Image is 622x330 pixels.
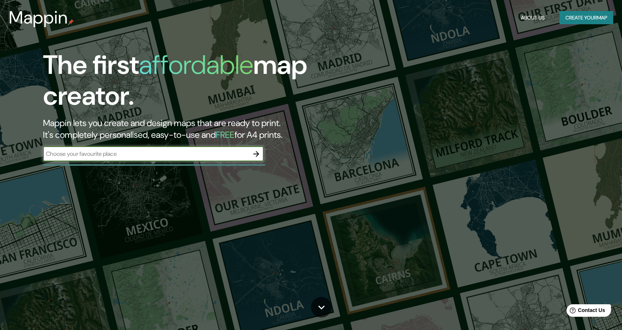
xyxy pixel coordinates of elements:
h1: The first map creator. [43,50,354,117]
img: mappin-pin [68,19,74,25]
iframe: Help widget launcher [557,301,614,322]
h5: FREE [216,129,235,140]
h3: Mappin [9,7,68,28]
h1: affordable [139,48,253,82]
button: Create yourmap [560,11,613,25]
button: About Us [518,11,548,25]
h2: Mappin lets you create and design maps that are ready to print. It's completely personalised, eas... [43,117,354,141]
input: Choose your favourite place [43,150,249,158]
